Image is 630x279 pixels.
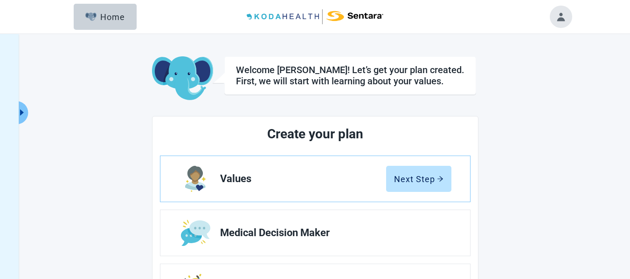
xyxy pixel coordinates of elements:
[386,166,451,192] button: Next Steparrow-right
[85,12,125,21] div: Home
[74,4,137,30] button: ElephantHome
[18,108,27,117] span: caret-right
[247,9,383,24] img: Koda Health
[85,13,97,21] img: Elephant
[220,227,444,238] span: Medical Decision Maker
[220,173,386,184] span: Values
[160,210,470,256] a: Edit Medical Decision Maker section
[550,6,572,28] button: Toggle account menu
[437,176,443,182] span: arrow-right
[152,56,213,101] img: Koda Elephant
[17,101,28,124] button: Expand menu
[160,156,470,202] a: Edit Values section
[236,64,464,87] div: Welcome [PERSON_NAME]! Let’s get your plan created. First, we will start with learning about your...
[195,124,436,144] h2: Create your plan
[394,174,443,184] div: Next Step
